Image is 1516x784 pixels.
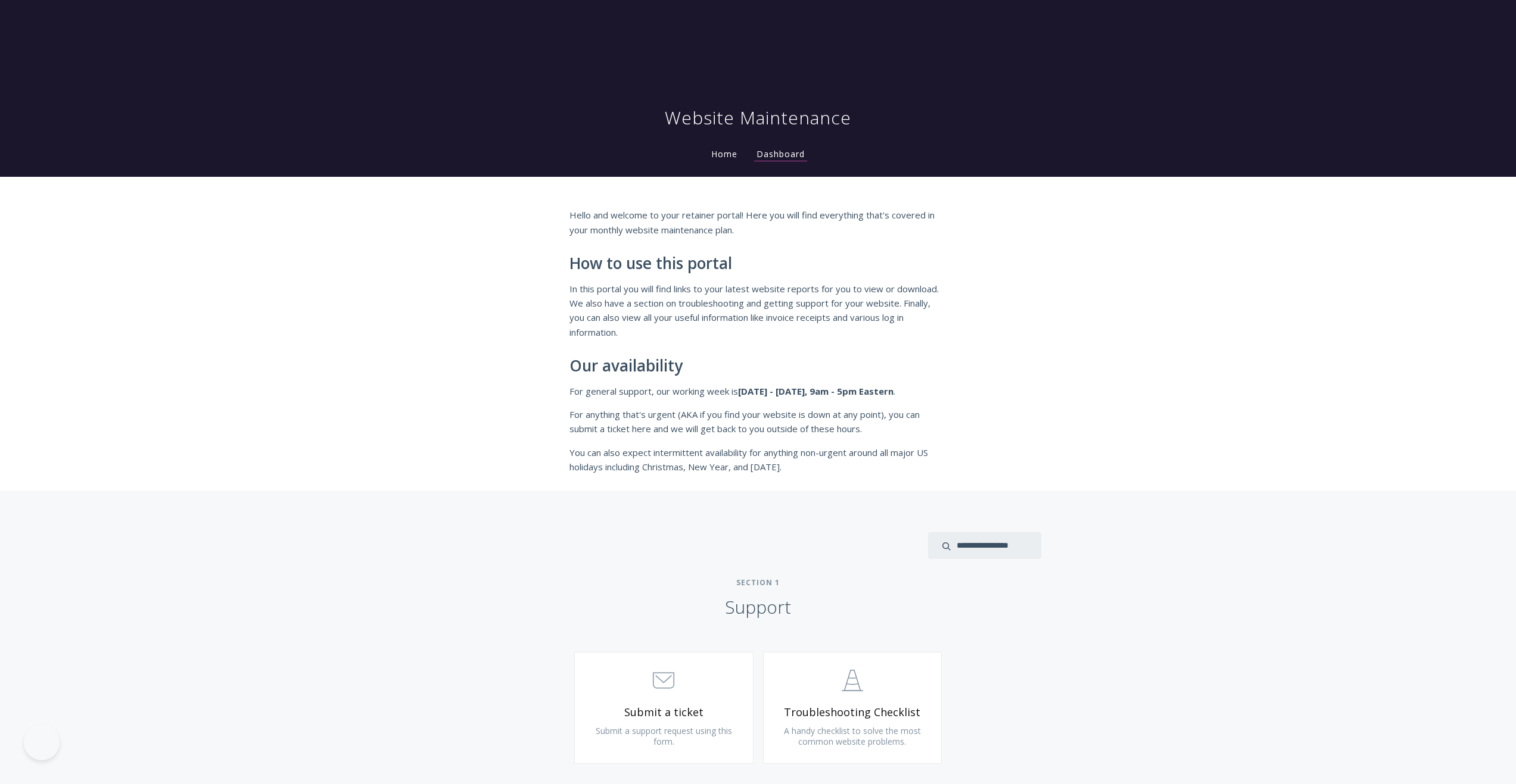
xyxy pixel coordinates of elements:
a: Submit a ticket Submit a support request using this form. [574,652,754,764]
p: You can also expect intermittent availability for anything non-urgent around all major US holiday... [569,445,947,474]
span: Submit a ticket [593,705,735,719]
iframe: Toggle Customer Support [24,724,60,760]
a: Home [709,148,740,160]
p: In this portal you will find links to your latest website reports for you to view or download. We... [569,282,947,340]
p: For anything that's urgent (AKA if you find your website is down at any point), you can submit a ... [569,407,947,436]
input: search input [928,532,1041,559]
span: A handy checklist to solve the most common website problems. [784,725,921,747]
span: Troubleshooting Checklist [782,705,924,719]
strong: [DATE] - [DATE], 9am - 5pm Eastern [738,385,894,397]
h2: How to use this portal [569,255,947,273]
a: Dashboard [754,148,807,161]
p: For general support, our working week is . [569,384,947,398]
h1: Website Maintenance [665,106,851,130]
p: Hello and welcome to your retainer portal! Here you will find everything that's covered in your m... [569,208,947,237]
h2: Our availability [569,357,947,375]
a: Troubleshooting Checklist A handy checklist to solve the most common website problems. [763,652,942,764]
span: Submit a support request using this form. [596,725,732,747]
